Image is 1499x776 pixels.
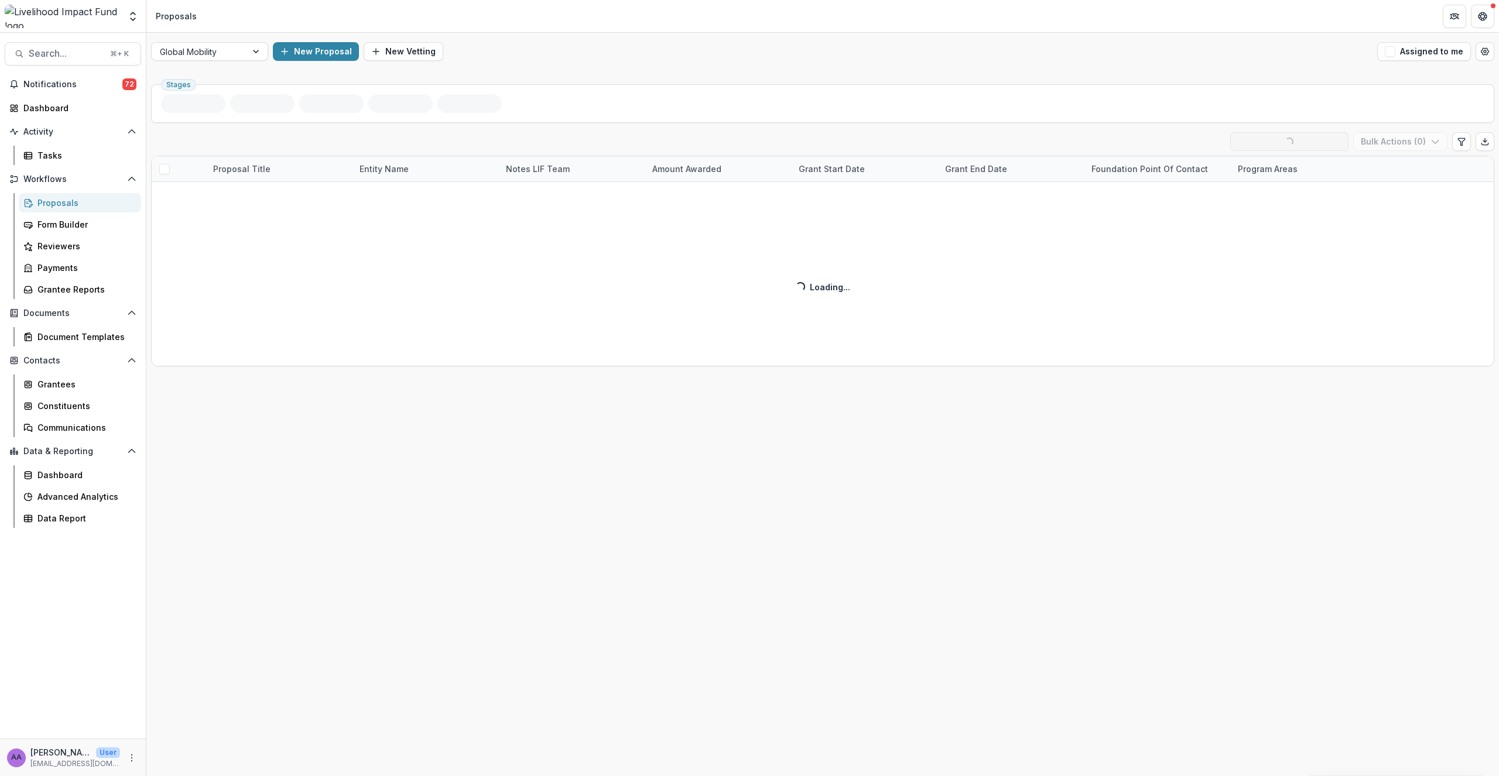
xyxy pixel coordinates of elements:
[37,469,132,481] div: Dashboard
[5,42,141,66] button: Search...
[23,80,122,90] span: Notifications
[19,418,141,437] a: Communications
[30,758,120,769] p: [EMAIL_ADDRESS][DOMAIN_NAME]
[37,421,132,434] div: Communications
[5,98,141,118] a: Dashboard
[5,122,141,141] button: Open Activity
[19,236,141,256] a: Reviewers
[23,308,122,318] span: Documents
[19,327,141,346] a: Document Templates
[125,751,139,765] button: More
[23,174,122,184] span: Workflows
[29,48,103,59] span: Search...
[37,197,132,209] div: Proposals
[23,447,122,456] span: Data & Reporting
[23,127,122,137] span: Activity
[37,378,132,390] div: Grantees
[37,490,132,503] div: Advanced Analytics
[30,746,91,758] p: [PERSON_NAME]
[37,149,132,162] div: Tasks
[19,280,141,299] a: Grantee Reports
[5,5,120,28] img: Livelihood Impact Fund logo
[19,193,141,212] a: Proposals
[19,258,141,277] a: Payments
[19,465,141,485] a: Dashboard
[1443,5,1466,28] button: Partners
[37,218,132,231] div: Form Builder
[5,442,141,461] button: Open Data & Reporting
[1471,5,1494,28] button: Get Help
[19,509,141,528] a: Data Report
[122,78,136,90] span: 72
[151,8,201,25] nav: breadcrumb
[11,754,22,761] div: Aude Anquetil
[19,375,141,394] a: Grantees
[19,215,141,234] a: Form Builder
[37,331,132,343] div: Document Templates
[5,75,141,94] button: Notifications72
[37,262,132,274] div: Payments
[156,10,197,22] div: Proposals
[37,400,132,412] div: Constituents
[23,102,132,114] div: Dashboard
[19,396,141,416] a: Constituents
[166,81,191,89] span: Stages
[37,240,132,252] div: Reviewers
[37,512,132,524] div: Data Report
[273,42,359,61] button: New Proposal
[19,146,141,165] a: Tasks
[108,47,131,60] div: ⌘ + K
[364,42,443,61] button: New Vetting
[23,356,122,366] span: Contacts
[1377,42,1471,61] button: Assigned to me
[1476,42,1494,61] button: Open table manager
[5,351,141,370] button: Open Contacts
[5,304,141,322] button: Open Documents
[125,5,141,28] button: Open entity switcher
[96,747,120,758] p: User
[37,283,132,296] div: Grantee Reports
[19,487,141,506] a: Advanced Analytics
[5,170,141,188] button: Open Workflows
